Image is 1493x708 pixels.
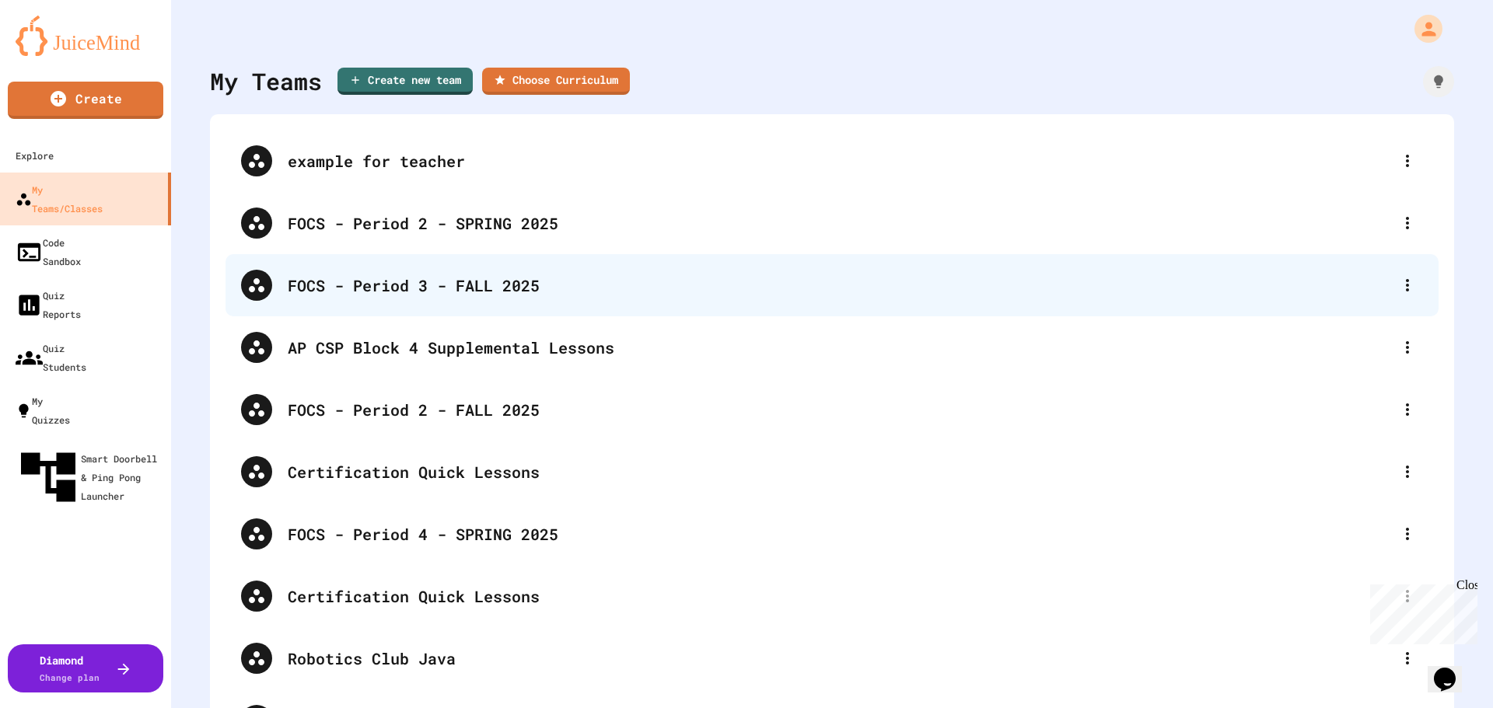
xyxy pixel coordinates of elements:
div: My Account [1398,11,1446,47]
a: Create [8,82,163,119]
button: DiamondChange plan [8,644,163,692]
div: FOCS - Period 3 - FALL 2025 [226,254,1439,316]
div: Smart Doorbell & Ping Pong Launcher [16,445,165,510]
div: Code Sandbox [16,233,81,270]
div: FOCS - Period 4 - SPRING 2025 [288,522,1392,546]
span: Change plan [40,671,100,683]
div: FOCS - Period 2 - SPRING 2025 [226,192,1439,254]
div: Diamond [40,652,100,685]
div: example for teacher [226,130,1439,192]
img: logo-orange.svg [16,16,156,56]
div: Quiz Reports [16,286,81,323]
div: Explore [16,146,54,165]
a: Choose Curriculum [482,68,630,95]
div: My Quizzes [16,392,70,429]
div: Certification Quick Lessons [288,460,1392,483]
div: Certification Quick Lessons [288,584,1392,608]
iframe: chat widget [1364,578,1477,644]
div: Robotics Club Java [288,647,1392,670]
div: FOCS - Period 3 - FALL 2025 [288,274,1392,297]
div: Robotics Club Java [226,627,1439,689]
div: My Teams/Classes [16,180,103,218]
div: Certification Quick Lessons [226,441,1439,503]
div: FOCS - Period 2 - FALL 2025 [288,398,1392,421]
div: Certification Quick Lessons [226,565,1439,627]
div: FOCS - Period 2 - SPRING 2025 [288,211,1392,235]
div: AP CSP Block 4 Supplemental Lessons [226,316,1439,378]
div: Quiz Students [16,339,86,376]
div: FOCS - Period 2 - FALL 2025 [226,378,1439,441]
div: How it works [1423,66,1454,97]
div: My Teams [210,64,322,99]
iframe: chat widget [1428,646,1477,692]
a: Create new team [337,68,473,95]
div: Chat with us now!Close [6,6,107,99]
div: AP CSP Block 4 Supplemental Lessons [288,336,1392,359]
div: example for teacher [288,149,1392,173]
div: FOCS - Period 4 - SPRING 2025 [226,503,1439,565]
